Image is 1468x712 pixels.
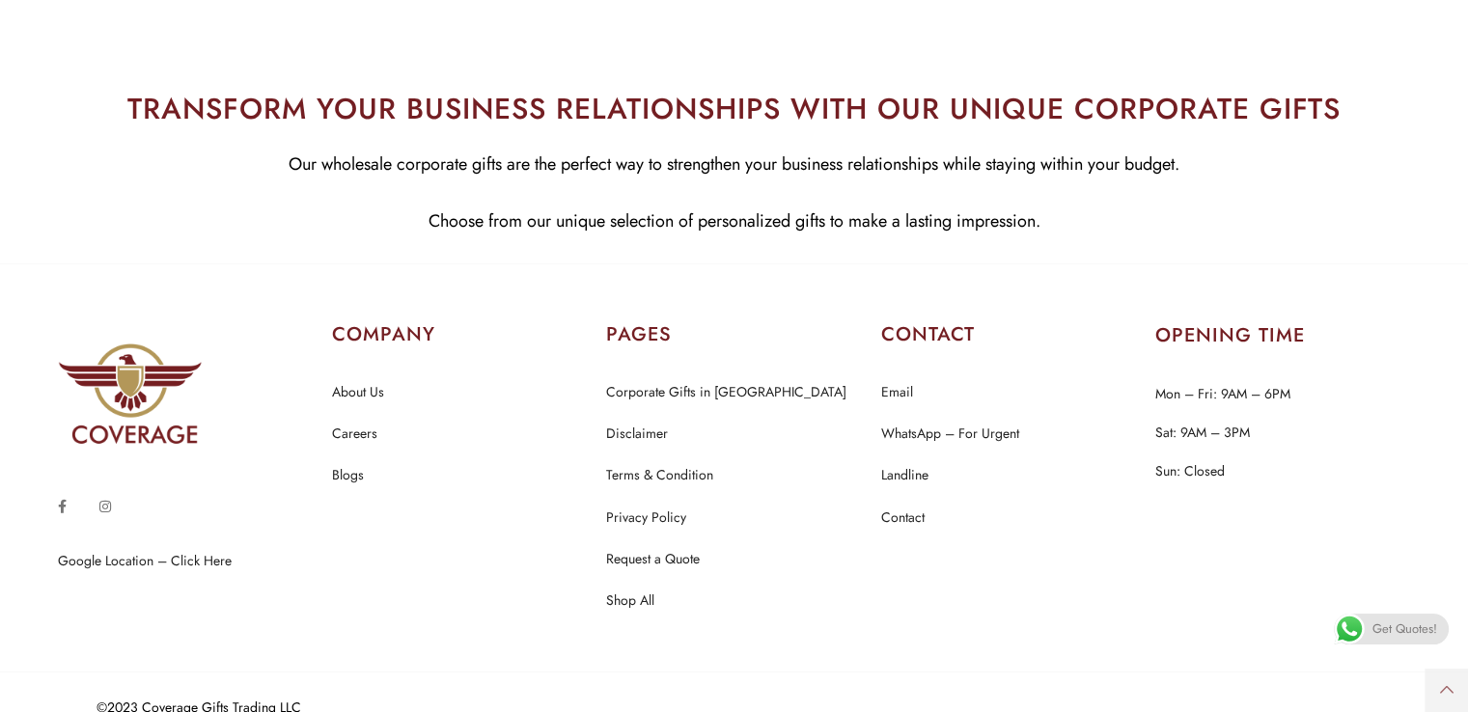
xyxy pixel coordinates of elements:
[58,551,232,570] a: Google Location – Click Here
[14,87,1454,130] h2: TRANSFORM YOUR BUSINESS RELATIONSHIPS WITH OUR UNIQUE CORPORATE GIFTS
[1372,614,1437,644] span: Get Quotes!
[606,463,713,488] a: Terms & Condition
[881,321,1136,348] h2: CONTACT
[606,589,654,614] a: Shop All
[606,547,700,572] a: Request a Quote
[881,463,928,488] a: Landline
[606,422,668,447] a: Disclaimer
[332,321,587,348] h2: COMPANY
[606,380,846,405] a: Corporate Gifts in [GEOGRAPHIC_DATA]
[332,380,384,405] a: About Us
[332,422,377,447] a: Careers
[606,321,861,348] h2: PAGES
[881,422,1019,447] a: WhatsApp – For Urgent
[606,506,686,531] a: Privacy Policy
[1155,326,1410,345] h2: OPENING TIME
[881,380,913,405] a: Email
[881,506,925,531] a: Contact
[14,150,1454,179] p: Our wholesale corporate gifts are the perfect way to strengthen your business relationships while...
[14,206,1454,236] p: Choose from our unique selection of personalized gifts to make a lasting impression.
[332,463,364,488] a: Blogs
[1155,374,1410,490] p: Mon – Fri: 9AM – 6PM Sat: 9AM – 3PM Sun: Closed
